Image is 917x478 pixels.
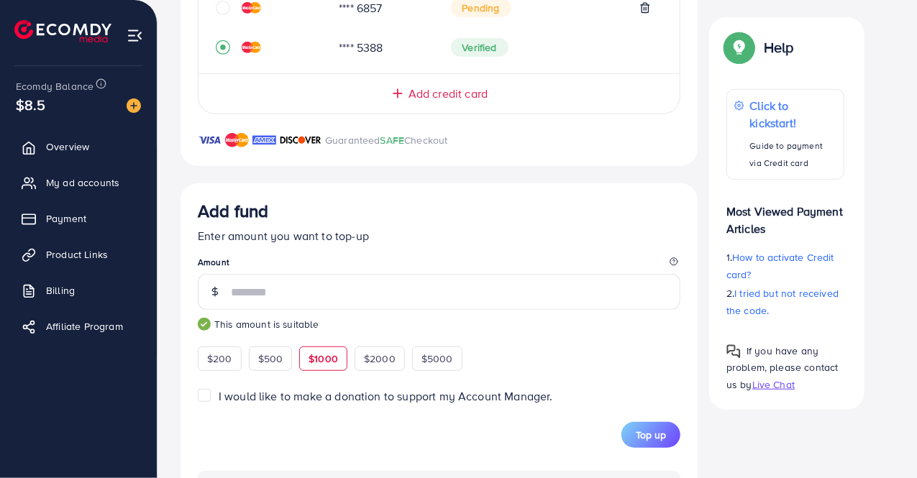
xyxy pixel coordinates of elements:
[726,286,839,318] span: I tried but not received the code.
[726,344,839,391] span: If you have any problem, please contact us by
[11,132,146,161] a: Overview
[252,132,276,149] img: brand
[621,422,680,448] button: Top up
[219,388,553,404] span: I would like to make a donation to support my Account Manager.
[750,137,836,172] p: Guide to payment via Credit card
[46,175,119,190] span: My ad accounts
[752,377,795,391] span: Live Chat
[198,132,222,149] img: brand
[726,249,844,283] p: 1.
[726,285,844,319] p: 2.
[225,132,249,149] img: brand
[364,351,396,366] span: $2000
[726,191,844,237] p: Most Viewed Payment Articles
[856,413,906,467] iframe: Chat
[242,2,261,14] img: credit
[242,42,261,53] img: credit
[726,35,752,60] img: Popup guide
[198,227,680,244] p: Enter amount you want to top-up
[14,20,111,42] img: logo
[127,98,141,113] img: image
[198,256,680,274] legend: Amount
[198,317,680,331] small: This amount is suitable
[309,351,338,366] span: $1000
[258,351,283,366] span: $500
[636,428,666,442] span: Top up
[216,40,230,55] svg: record circle
[726,250,834,282] span: How to activate Credit card?
[46,139,89,154] span: Overview
[16,79,93,93] span: Ecomdy Balance
[11,168,146,197] a: My ad accounts
[409,86,488,102] span: Add credit card
[11,276,146,305] a: Billing
[46,247,108,262] span: Product Links
[16,94,46,115] span: $8.5
[280,132,321,149] img: brand
[11,240,146,269] a: Product Links
[46,283,75,298] span: Billing
[127,27,143,44] img: menu
[216,1,230,15] svg: circle
[451,38,508,57] span: Verified
[11,312,146,341] a: Affiliate Program
[764,39,794,56] p: Help
[325,132,448,149] p: Guaranteed Checkout
[726,344,741,359] img: Popup guide
[750,97,836,132] p: Click to kickstart!
[46,319,123,334] span: Affiliate Program
[198,201,268,221] h3: Add fund
[421,351,453,366] span: $5000
[198,318,211,331] img: guide
[207,351,232,366] span: $200
[46,211,86,226] span: Payment
[380,133,405,147] span: SAFE
[11,204,146,233] a: Payment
